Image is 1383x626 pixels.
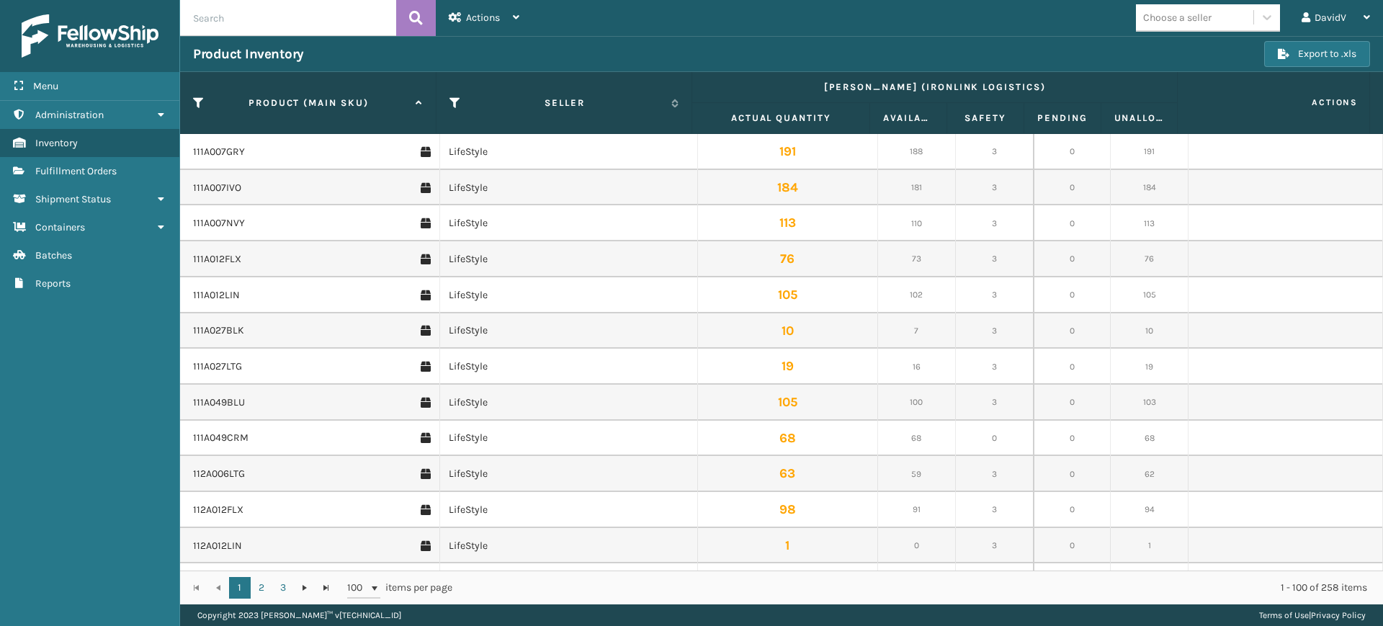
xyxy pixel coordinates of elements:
[1114,112,1165,125] label: Unallocated
[698,421,878,457] td: 68
[956,205,1034,241] td: 3
[1037,112,1088,125] label: Pending
[956,528,1034,564] td: 3
[878,563,956,599] td: 25
[193,45,304,63] h3: Product Inventory
[1111,456,1189,492] td: 62
[878,528,956,564] td: 0
[1111,313,1189,349] td: 10
[465,97,665,109] label: Seller
[698,385,878,421] td: 105
[878,170,956,206] td: 181
[1111,421,1189,457] td: 68
[294,577,315,599] a: Go to the next page
[698,313,878,349] td: 10
[439,563,699,599] td: LifeStyle
[883,112,934,125] label: Available
[698,241,878,277] td: 76
[960,112,1011,125] label: Safety
[439,456,699,492] td: LifeStyle
[878,241,956,277] td: 73
[22,14,158,58] img: logo
[439,170,699,206] td: LifeStyle
[1034,385,1111,421] td: 0
[193,395,245,410] a: 111A049BLU
[1259,610,1309,620] a: Terms of Use
[197,604,401,626] p: Copyright 2023 [PERSON_NAME]™ v [TECHNICAL_ID]
[878,205,956,241] td: 110
[956,170,1034,206] td: 3
[193,431,249,445] a: 111A049CRM
[321,582,332,594] span: Go to the last page
[1111,385,1189,421] td: 103
[272,577,294,599] a: 3
[439,205,699,241] td: LifeStyle
[1034,492,1111,528] td: 0
[193,539,242,553] a: 112A012LIN
[705,112,856,125] label: Actual Quantity
[878,277,956,313] td: 102
[439,134,699,170] td: LifeStyle
[35,249,72,261] span: Batches
[439,385,699,421] td: LifeStyle
[1034,241,1111,277] td: 0
[956,492,1034,528] td: 3
[1034,563,1111,599] td: 0
[1143,10,1212,25] div: Choose a seller
[1111,563,1189,599] td: 28
[251,577,272,599] a: 2
[35,277,71,290] span: Reports
[35,137,78,149] span: Inventory
[439,528,699,564] td: LifeStyle
[466,12,500,24] span: Actions
[698,277,878,313] td: 105
[956,277,1034,313] td: 3
[347,581,369,595] span: 100
[1034,349,1111,385] td: 0
[1111,170,1189,206] td: 184
[35,109,104,121] span: Administration
[698,456,878,492] td: 63
[1111,134,1189,170] td: 191
[315,577,337,599] a: Go to the last page
[1111,492,1189,528] td: 94
[878,456,956,492] td: 59
[439,277,699,313] td: LifeStyle
[193,503,243,517] a: 112A012FLX
[956,134,1034,170] td: 3
[439,313,699,349] td: LifeStyle
[956,421,1034,457] td: 0
[878,492,956,528] td: 91
[1034,170,1111,206] td: 0
[193,181,241,195] a: 111A007IVO
[1182,91,1366,115] span: Actions
[1111,277,1189,313] td: 105
[698,528,878,564] td: 1
[698,170,878,206] td: 184
[439,349,699,385] td: LifeStyle
[193,323,244,338] a: 111A027BLK
[33,80,58,92] span: Menu
[299,582,310,594] span: Go to the next page
[1111,349,1189,385] td: 19
[698,492,878,528] td: 98
[878,421,956,457] td: 68
[1034,134,1111,170] td: 0
[1111,205,1189,241] td: 113
[1034,313,1111,349] td: 0
[698,205,878,241] td: 113
[956,313,1034,349] td: 3
[878,385,956,421] td: 100
[1034,528,1111,564] td: 0
[878,349,956,385] td: 16
[193,359,242,374] a: 111A027LTG
[956,385,1034,421] td: 3
[1259,604,1366,626] div: |
[439,492,699,528] td: LifeStyle
[698,563,878,599] td: 51
[698,134,878,170] td: 191
[705,81,1164,94] label: [PERSON_NAME] (Ironlink Logistics)
[347,577,452,599] span: items per page
[1111,528,1189,564] td: 1
[193,252,241,267] a: 111A012FLX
